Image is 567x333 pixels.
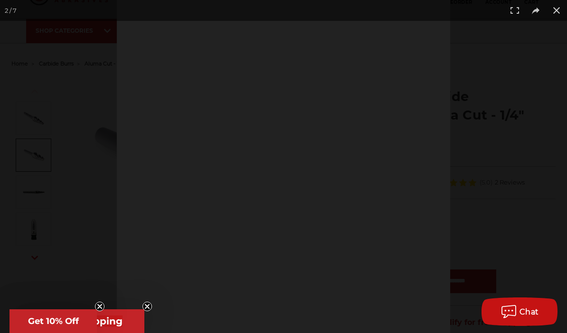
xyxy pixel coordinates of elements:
[9,309,144,333] div: Get Free ShippingClose teaser
[95,302,104,311] button: Close teaser
[9,309,97,333] div: Get 10% OffClose teaser
[482,297,558,326] button: Chat
[142,302,152,311] button: Close teaser
[28,316,79,326] span: Get 10% Off
[520,307,539,316] span: Chat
